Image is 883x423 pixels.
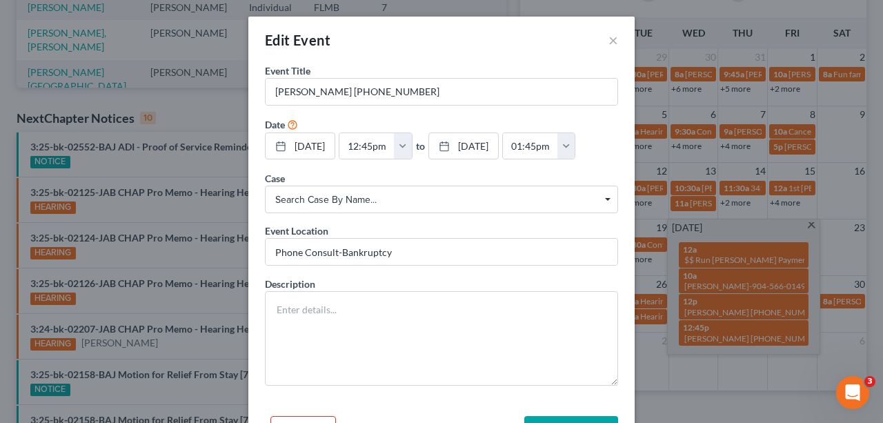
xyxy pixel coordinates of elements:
[275,193,608,207] span: Search case by name...
[608,32,618,48] button: ×
[265,117,285,132] label: Date
[836,376,869,409] iframe: Intercom live chat
[265,65,310,77] span: Event Title
[416,139,425,153] label: to
[266,79,617,105] input: Enter event name...
[265,171,285,186] label: Case
[265,32,330,48] span: Edit Event
[265,186,618,213] span: Select box activate
[429,133,498,159] a: [DATE]
[339,133,395,159] input: -- : --
[864,376,875,387] span: 3
[265,277,315,291] label: Description
[265,224,328,238] label: Event Location
[266,133,335,159] a: [DATE]
[266,239,617,265] input: Enter location...
[503,133,558,159] input: -- : --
